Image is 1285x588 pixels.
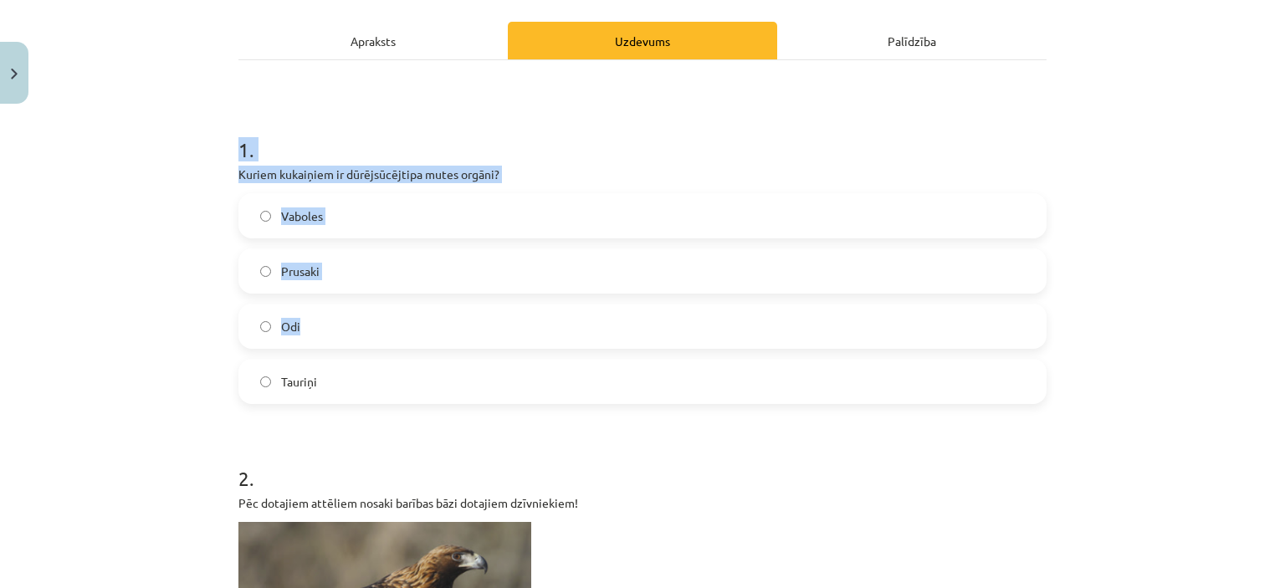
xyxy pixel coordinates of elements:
[238,22,508,59] div: Apraksts
[281,373,317,391] span: Tauriņi
[260,266,271,277] input: Prusaki
[238,437,1047,489] h1: 2 .
[238,109,1047,161] h1: 1 .
[281,318,300,335] span: Odi
[508,22,777,59] div: Uzdevums
[260,376,271,387] input: Tauriņi
[238,494,1047,512] p: Pēc dotajiem attēliem nosaki barības bāzi dotajiem dzīvniekiem!
[777,22,1047,59] div: Palīdzība
[281,263,320,280] span: Prusaki
[260,321,271,332] input: Odi
[238,166,1047,183] p: Kuriem kukaiņiem ir dūrējsūcējtipa mutes orgāni?
[11,69,18,79] img: icon-close-lesson-0947bae3869378f0d4975bcd49f059093ad1ed9edebbc8119c70593378902aed.svg
[260,211,271,222] input: Vaboles
[281,207,323,225] span: Vaboles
